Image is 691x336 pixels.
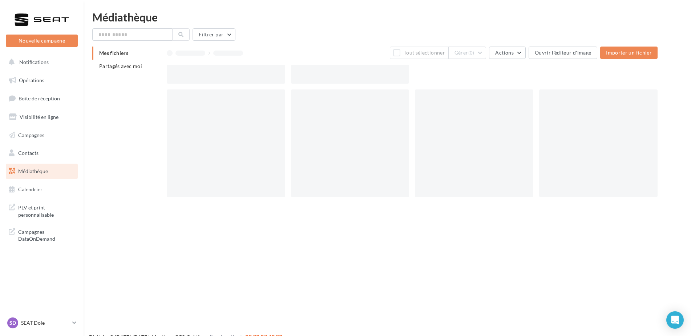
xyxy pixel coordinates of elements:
[18,227,75,243] span: Campagnes DataOnDemand
[21,319,69,327] p: SEAT Dole
[18,132,44,138] span: Campagnes
[4,164,79,179] a: Médiathèque
[666,311,684,329] div: Open Intercom Messenger
[18,168,48,174] span: Médiathèque
[495,49,513,56] span: Actions
[19,59,49,65] span: Notifications
[6,35,78,47] button: Nouvelle campagne
[606,49,652,56] span: Importer un fichier
[468,50,474,56] span: (0)
[4,145,79,161] a: Contacts
[6,316,78,330] a: SD SEAT Dole
[4,91,79,106] a: Boîte de réception
[529,47,597,59] button: Ouvrir l'éditeur d'image
[4,55,76,70] button: Notifications
[4,182,79,197] a: Calendrier
[448,47,486,59] button: Gérer(0)
[18,203,75,218] span: PLV et print personnalisable
[9,319,16,327] span: SD
[92,12,682,23] div: Médiathèque
[4,224,79,245] a: Campagnes DataOnDemand
[19,95,60,101] span: Boîte de réception
[193,28,235,41] button: Filtrer par
[4,109,79,125] a: Visibilité en ligne
[390,47,448,59] button: Tout sélectionner
[18,186,43,192] span: Calendrier
[99,50,128,56] span: Mes fichiers
[4,73,79,88] a: Opérations
[99,63,142,69] span: Partagés avec moi
[19,77,44,83] span: Opérations
[4,128,79,143] a: Campagnes
[20,114,58,120] span: Visibilité en ligne
[18,150,39,156] span: Contacts
[4,200,79,221] a: PLV et print personnalisable
[489,47,525,59] button: Actions
[600,47,658,59] button: Importer un fichier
